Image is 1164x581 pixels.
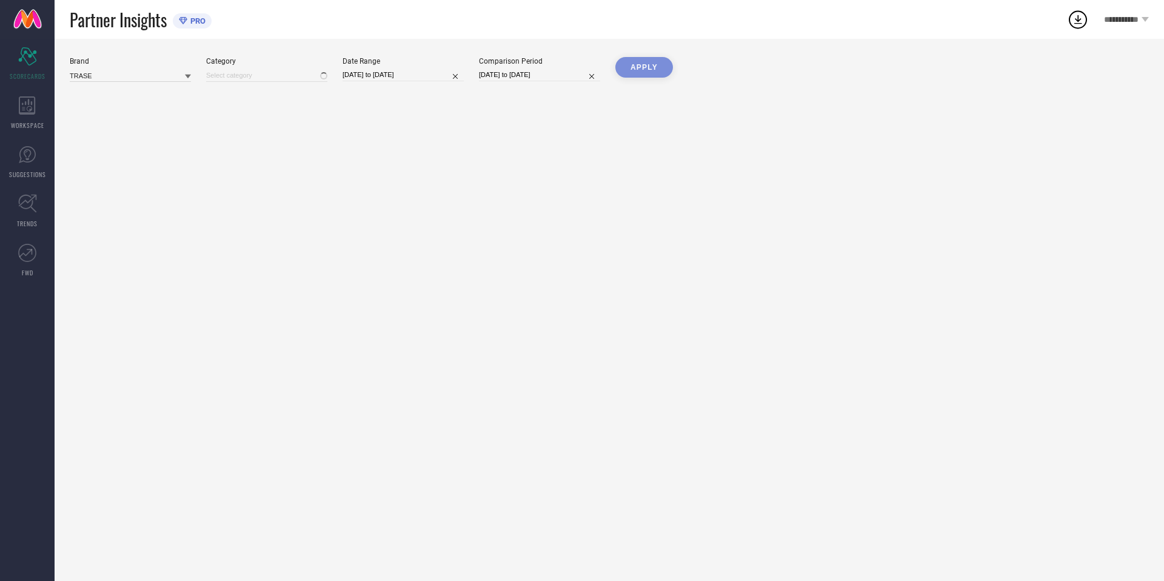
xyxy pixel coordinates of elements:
[479,57,600,65] div: Comparison Period
[11,121,44,130] span: WORKSPACE
[206,57,327,65] div: Category
[17,219,38,228] span: TRENDS
[70,57,191,65] div: Brand
[343,69,464,81] input: Select date range
[343,57,464,65] div: Date Range
[9,170,46,179] span: SUGGESTIONS
[479,69,600,81] input: Select comparison period
[22,268,33,277] span: FWD
[70,7,167,32] span: Partner Insights
[1067,8,1089,30] div: Open download list
[187,16,206,25] span: PRO
[10,72,45,81] span: SCORECARDS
